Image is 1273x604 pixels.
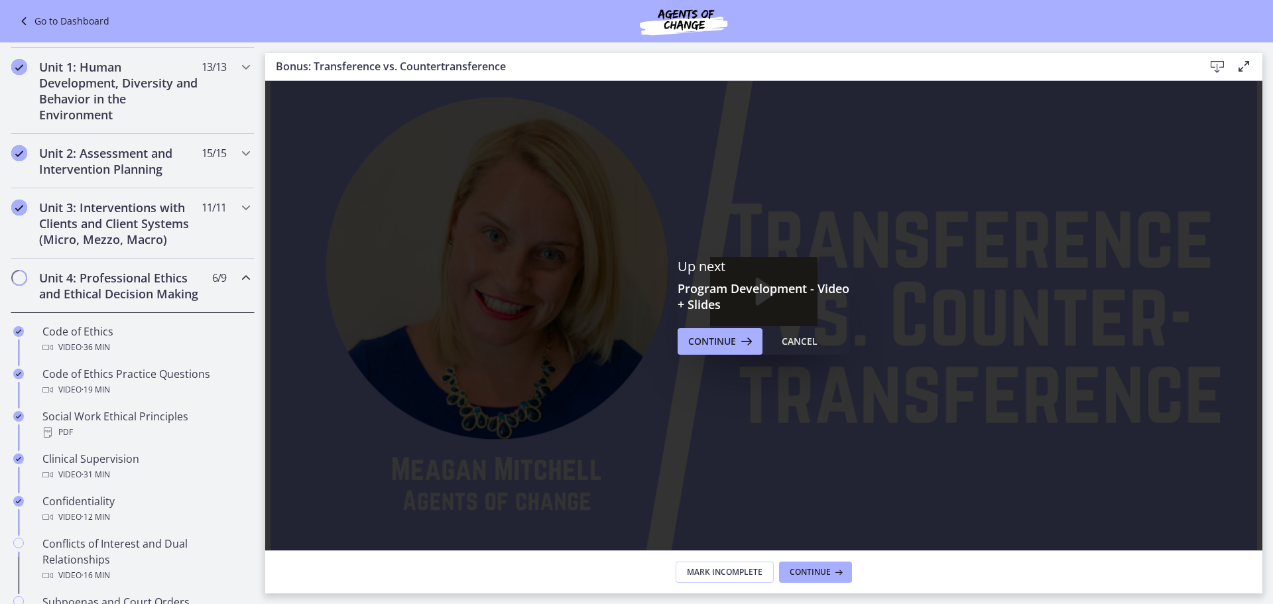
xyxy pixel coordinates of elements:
i: Completed [13,369,24,379]
h3: Bonus: Transference vs. Countertransference [276,58,1183,74]
i: Completed [11,200,27,215]
i: Completed [13,496,24,507]
div: Video [42,339,249,355]
div: Social Work Ethical Principles [42,408,249,440]
div: Code of Ethics [42,324,249,355]
i: Completed [11,59,27,75]
div: Clinical Supervision [42,451,249,483]
span: · 16 min [82,568,110,583]
span: 13 / 13 [202,59,226,75]
span: Mark Incomplete [687,567,762,577]
button: Play Video: ctfgtlmqvn4c72r5t72g.mp4 [445,309,553,378]
button: Cancel [771,328,828,355]
div: Video [42,509,249,525]
div: Video [42,467,249,483]
div: Code of Ethics Practice Questions [42,366,249,398]
a: Go to Dashboard [16,13,109,29]
div: Confidentiality [42,493,249,525]
div: Conflicts of Interest and Dual Relationships [42,536,249,583]
p: Up next [678,258,850,275]
i: Completed [13,326,24,337]
span: · 19 min [82,382,110,398]
span: · 12 min [82,509,110,525]
button: Continue [779,562,852,583]
div: Video [42,382,249,398]
h2: Unit 1: Human Development, Diversity and Behavior in the Environment [39,59,201,123]
i: Completed [11,145,27,161]
h2: Unit 2: Assessment and Intervention Planning [39,145,201,177]
div: Cancel [782,333,818,349]
div: PDF [42,424,249,440]
h3: Program Development - Video + Slides [678,280,850,312]
span: 11 / 11 [202,200,226,215]
button: Continue [678,328,762,355]
button: Mark Incomplete [676,562,774,583]
h2: Unit 4: Professional Ethics and Ethical Decision Making [39,270,201,302]
i: Completed [13,411,24,422]
div: Video [42,568,249,583]
span: · 31 min [82,467,110,483]
span: 15 / 15 [202,145,226,161]
h2: Unit 3: Interventions with Clients and Client Systems (Micro, Mezzo, Macro) [39,200,201,247]
img: Agents of Change [604,5,763,37]
span: · 36 min [82,339,110,355]
span: Continue [790,567,831,577]
span: 6 / 9 [212,270,226,286]
i: Completed [13,453,24,464]
span: Continue [688,333,736,349]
